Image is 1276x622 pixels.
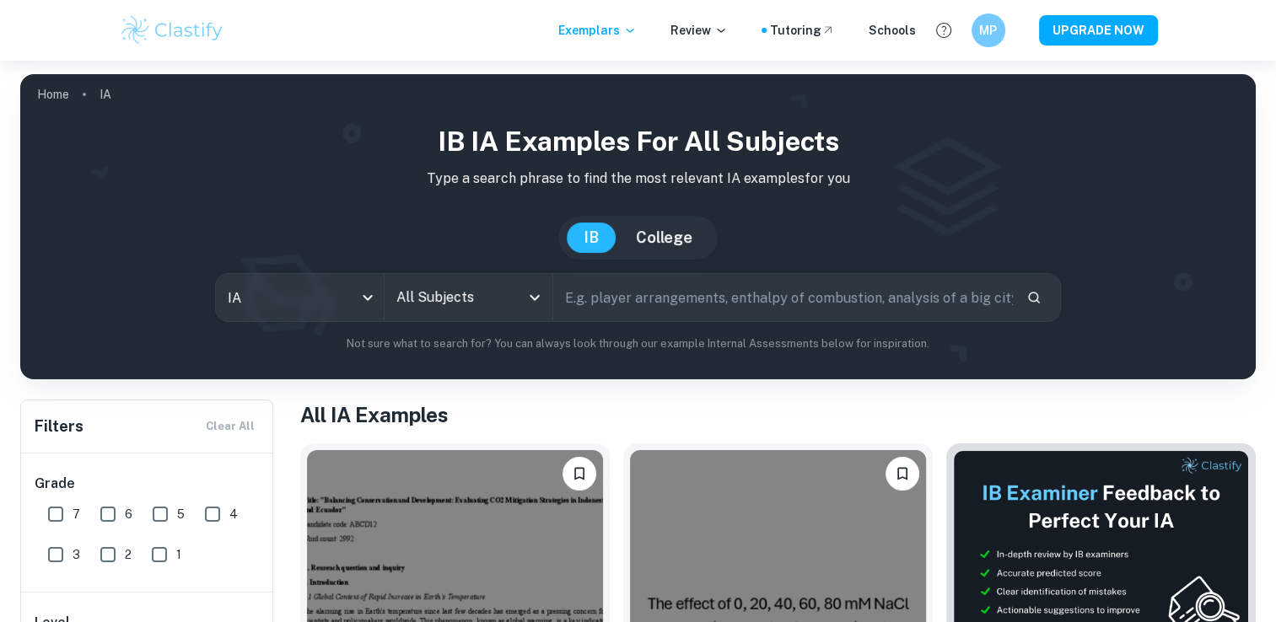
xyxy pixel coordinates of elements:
[1039,15,1158,46] button: UPGRADE NOW
[869,21,916,40] a: Schools
[553,274,1013,321] input: E.g. player arrangements, enthalpy of combustion, analysis of a big city...
[176,545,181,564] span: 1
[119,13,226,47] img: Clastify logo
[125,545,132,564] span: 2
[100,85,111,104] p: IA
[177,505,185,523] span: 5
[978,21,998,40] h6: MP
[619,223,709,253] button: College
[563,457,596,491] button: Bookmark
[20,74,1256,379] img: profile cover
[73,545,80,564] span: 3
[34,335,1242,352] p: Not sure what to search for? You can always look through our example Internal Assessments below f...
[35,474,261,494] h6: Grade
[229,505,238,523] span: 4
[558,21,637,40] p: Exemplars
[523,286,546,309] button: Open
[216,274,384,321] div: IA
[35,415,83,438] h6: Filters
[670,21,728,40] p: Review
[37,83,69,106] a: Home
[770,21,835,40] a: Tutoring
[34,169,1242,189] p: Type a search phrase to find the most relevant IA examples for you
[567,223,616,253] button: IB
[125,505,132,523] span: 6
[886,457,919,491] button: Bookmark
[972,13,1005,47] button: MP
[73,505,80,523] span: 7
[929,16,958,45] button: Help and Feedback
[34,121,1242,162] h1: IB IA examples for all subjects
[300,399,1256,430] h1: All IA Examples
[1020,283,1048,312] button: Search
